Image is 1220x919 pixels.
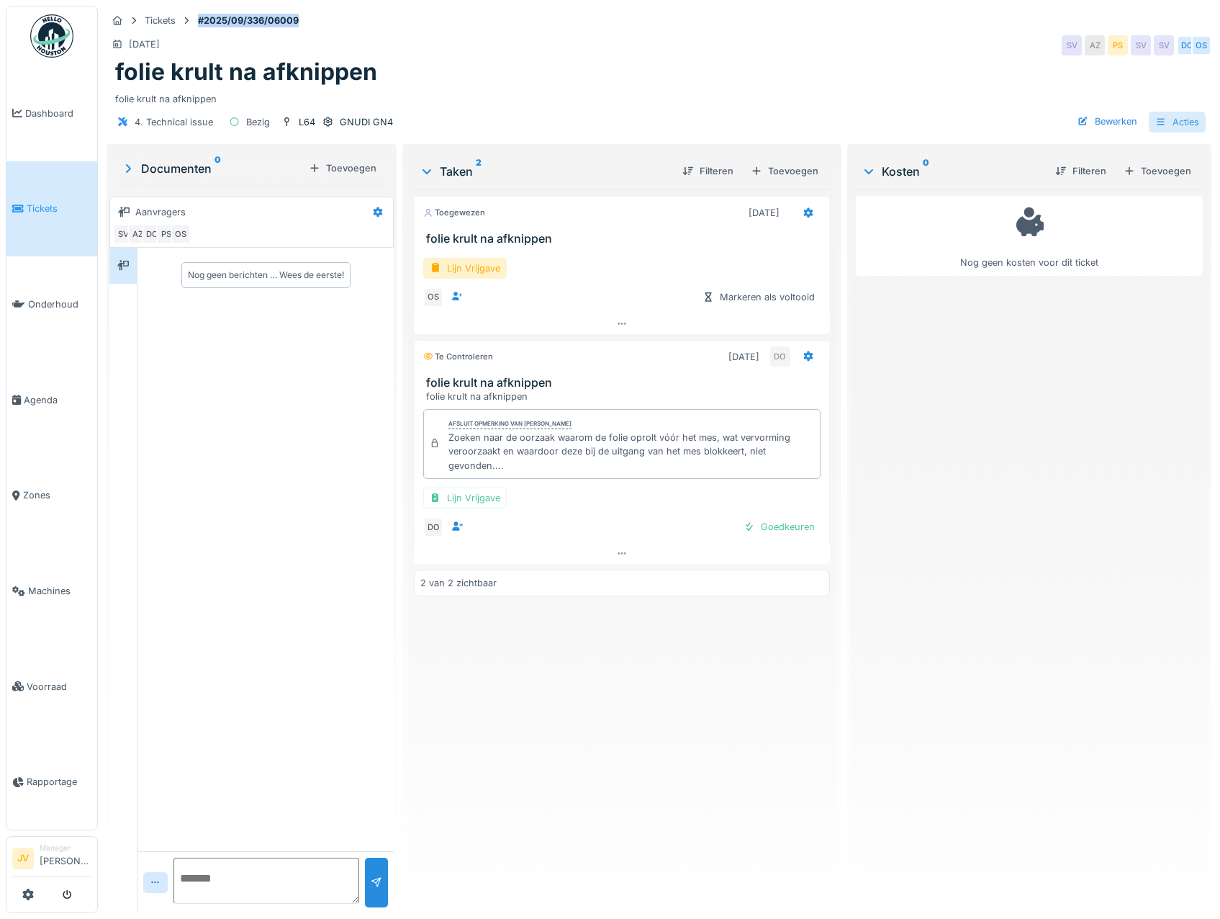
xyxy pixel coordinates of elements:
[1149,112,1206,133] div: Acties
[1049,161,1112,181] div: Filteren
[12,848,34,869] li: JV
[426,232,823,246] h3: folie krult na afknippen
[6,66,97,161] a: Dashboard
[426,376,823,390] h3: folie krult na afknippen
[188,269,344,282] div: Nog geen berichten … Wees de eerste!
[27,202,91,215] span: Tickets
[476,163,482,180] sup: 2
[142,224,162,244] div: DO
[423,517,443,537] div: DO
[340,115,393,129] div: GNUDI GN4
[448,431,813,472] div: Zoeken naar de oorzaak waarom de folie oprolt vóór het mes, wat vervorming veroorzaakt en waardoo...
[6,639,97,735] a: Voorraad
[749,206,780,220] div: [DATE]
[420,576,497,590] div: 2 van 2 zichtbaar
[1118,161,1197,181] div: Toevoegen
[423,287,443,308] div: OS
[1085,35,1105,55] div: AZ
[1062,35,1082,55] div: SV
[1154,35,1174,55] div: SV
[1072,112,1143,131] div: Bewerken
[115,86,1203,106] div: folie krult na afknippen
[423,488,507,508] div: Lijn Vrijgave
[27,775,91,789] span: Rapportage
[113,224,133,244] div: SV
[1177,35,1197,55] div: DO
[923,163,929,180] sup: 0
[728,350,759,364] div: [DATE]
[6,735,97,830] a: Rapportage
[12,843,91,877] a: JV Manager[PERSON_NAME]
[6,256,97,352] a: Onderhoud
[423,258,507,279] div: Lijn Vrijgave
[135,205,186,219] div: Aanvragers
[677,161,739,181] div: Filteren
[6,543,97,639] a: Machines
[1131,35,1151,55] div: SV
[24,393,91,407] span: Agenda
[738,517,821,537] div: Goedkeuren
[423,207,485,219] div: Toegewezen
[865,202,1193,269] div: Nog geen kosten voor dit ticket
[23,488,91,502] span: Zones
[129,37,160,51] div: [DATE]
[246,115,270,129] div: Bezig
[6,448,97,544] a: Zones
[28,297,91,311] span: Onderhoud
[420,163,670,180] div: Taken
[1108,35,1128,55] div: PS
[214,160,221,177] sup: 0
[25,107,91,120] span: Dashboard
[40,843,91,853] div: Manager
[423,351,493,363] div: Te controleren
[171,224,191,244] div: OS
[6,161,97,257] a: Tickets
[30,14,73,58] img: Badge_color-CXgf-gQk.svg
[862,163,1044,180] div: Kosten
[135,115,213,129] div: 4. Technical issue
[115,58,377,86] h1: folie krult na afknippen
[303,158,382,178] div: Toevoegen
[40,843,91,874] li: [PERSON_NAME]
[299,115,315,129] div: L64
[1191,35,1211,55] div: OS
[121,160,303,177] div: Documenten
[426,390,823,403] div: folie krult na afknippen
[745,161,824,181] div: Toevoegen
[770,346,790,367] div: DO
[156,224,176,244] div: PS
[6,352,97,448] a: Agenda
[448,419,571,429] div: Afsluit opmerking van [PERSON_NAME]
[145,14,176,27] div: Tickets
[127,224,148,244] div: AZ
[192,14,304,27] strong: #2025/09/336/06009
[697,287,821,307] div: Markeren als voltooid
[27,680,91,694] span: Voorraad
[28,584,91,598] span: Machines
